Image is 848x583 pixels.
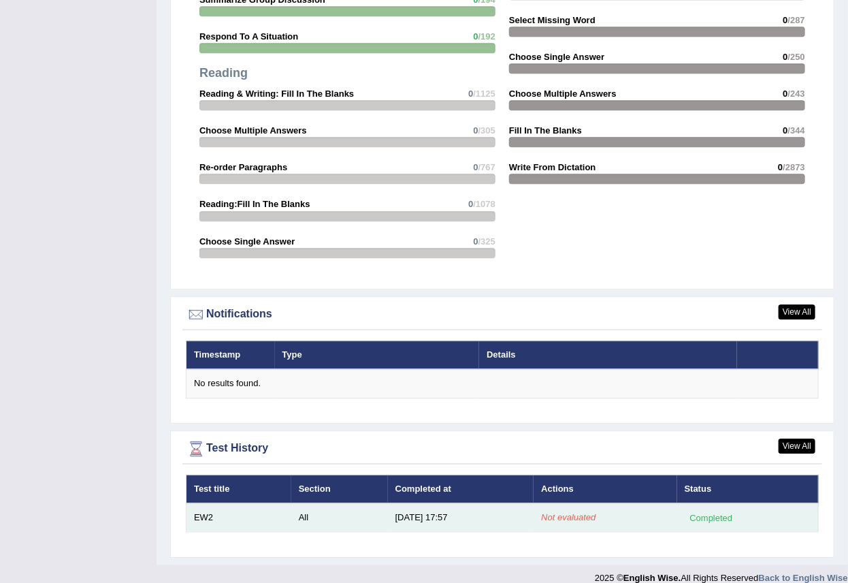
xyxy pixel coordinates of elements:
[473,89,495,99] span: /1125
[478,125,495,136] span: /305
[783,15,787,25] span: 0
[199,66,248,80] strong: Reading
[186,341,275,369] th: Timestamp
[479,341,736,369] th: Details
[186,475,291,503] th: Test title
[199,125,307,136] strong: Choose Multiple Answers
[199,31,298,42] strong: Respond To A Situation
[788,15,805,25] span: /287
[509,162,596,172] strong: Write From Dictation
[534,475,676,503] th: Actions
[509,125,582,136] strong: Fill In The Blanks
[275,341,480,369] th: Type
[468,89,473,99] span: 0
[199,236,295,247] strong: Choose Single Answer
[478,162,495,172] span: /767
[473,236,478,247] span: 0
[186,503,291,532] td: EW2
[199,162,287,172] strong: Re-order Paragraphs
[541,512,596,522] em: Not evaluated
[478,31,495,42] span: /192
[788,89,805,99] span: /243
[473,31,478,42] span: 0
[186,439,819,459] div: Test History
[199,199,310,209] strong: Reading:Fill In The Blanks
[468,199,473,209] span: 0
[779,439,815,454] a: View All
[388,503,534,532] td: [DATE] 17:57
[186,304,819,325] div: Notifications
[199,89,354,99] strong: Reading & Writing: Fill In The Blanks
[478,236,495,247] span: /325
[783,52,787,62] span: 0
[291,475,388,503] th: Section
[677,475,819,503] th: Status
[473,199,495,209] span: /1078
[778,162,783,172] span: 0
[685,511,738,525] div: Completed
[473,162,478,172] span: 0
[473,125,478,136] span: 0
[783,89,787,99] span: 0
[788,52,805,62] span: /250
[783,162,805,172] span: /2873
[783,125,787,136] span: 0
[788,125,805,136] span: /344
[509,89,617,99] strong: Choose Multiple Answers
[291,503,388,532] td: All
[623,573,681,583] strong: English Wise.
[509,52,604,62] strong: Choose Single Answer
[779,304,815,319] a: View All
[509,15,596,25] strong: Select Missing Word
[388,475,534,503] th: Completed at
[759,573,848,583] a: Back to English Wise
[194,377,811,390] div: No results found.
